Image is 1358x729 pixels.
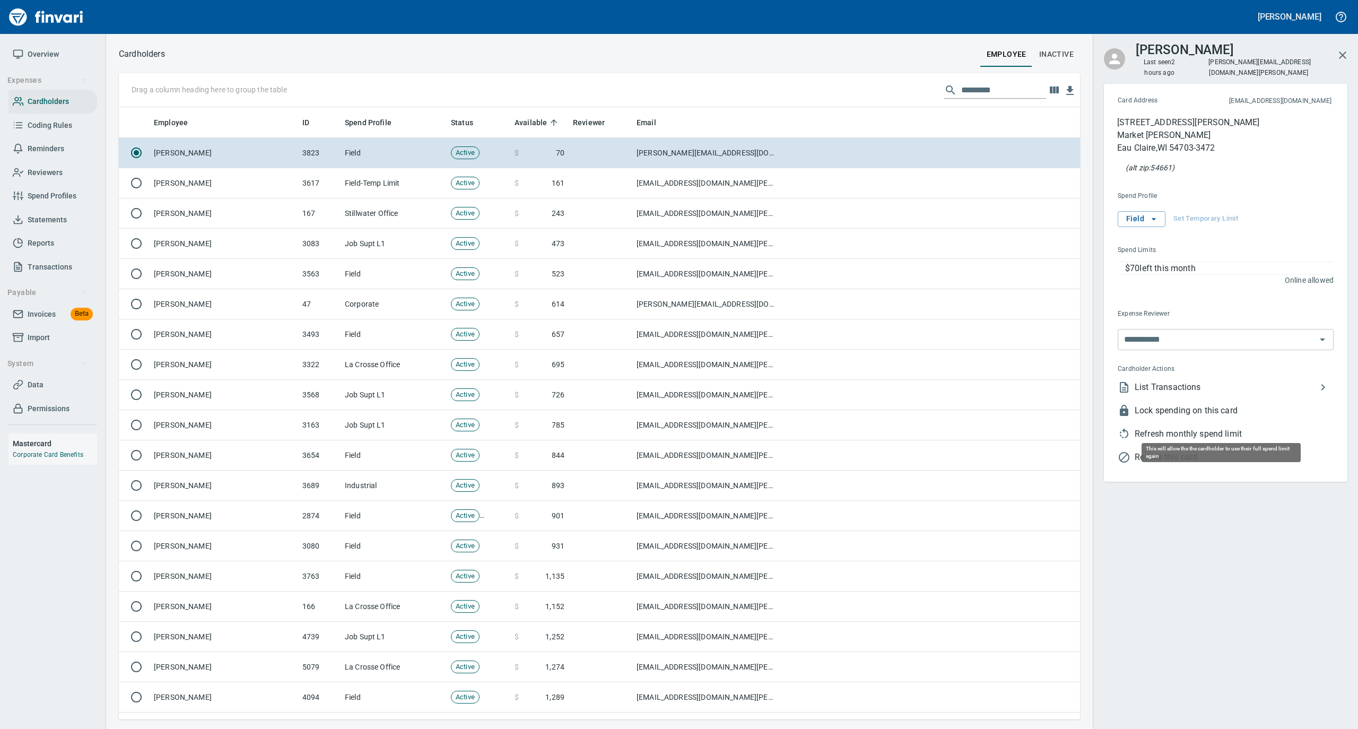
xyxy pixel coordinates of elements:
[451,571,479,582] span: Active
[515,571,519,582] span: $
[515,116,547,129] span: Available
[451,390,479,400] span: Active
[515,631,519,642] span: $
[28,378,43,392] span: Data
[451,116,487,129] span: Status
[298,350,341,380] td: 3322
[298,561,341,592] td: 3763
[1118,309,1250,319] span: Expense Reviewer
[552,268,564,279] span: 523
[1117,142,1259,154] p: Eau Claire , WI 54703-3472
[13,451,83,458] a: Corporate Card Benefits
[28,261,72,274] span: Transactions
[515,692,519,702] span: $
[632,319,781,350] td: [EMAIL_ADDRESS][DOMAIN_NAME][PERSON_NAME]
[451,450,479,461] span: Active
[8,373,97,397] a: Data
[150,501,298,531] td: [PERSON_NAME]
[150,471,298,501] td: [PERSON_NAME]
[451,269,479,279] span: Active
[637,116,670,129] span: Email
[632,380,781,410] td: [EMAIL_ADDRESS][DOMAIN_NAME][PERSON_NAME]
[451,329,479,340] span: Active
[632,682,781,713] td: [EMAIL_ADDRESS][DOMAIN_NAME][PERSON_NAME]
[515,359,519,370] span: $
[451,602,479,612] span: Active
[28,237,54,250] span: Reports
[345,116,405,129] span: Spend Profile
[150,561,298,592] td: [PERSON_NAME]
[298,289,341,319] td: 47
[451,662,479,672] span: Active
[1330,42,1355,68] button: Close cardholder
[298,138,341,168] td: 3823
[451,420,479,430] span: Active
[552,541,564,551] span: 931
[573,116,605,129] span: Reviewer
[298,501,341,531] td: 2874
[298,471,341,501] td: 3689
[552,420,564,430] span: 785
[545,601,564,612] span: 1,152
[1135,451,1334,464] span: Revoke this card
[341,229,447,259] td: Job Supt L1
[1173,213,1238,225] span: Set Temporary Limit
[150,259,298,289] td: [PERSON_NAME]
[515,510,519,521] span: $
[28,189,76,203] span: Spend Profiles
[341,652,447,682] td: La Crosse Office
[632,501,781,531] td: [EMAIL_ADDRESS][DOMAIN_NAME][PERSON_NAME]
[298,622,341,652] td: 4739
[1136,40,1234,57] h3: [PERSON_NAME]
[341,289,447,319] td: Corporate
[1118,191,1244,202] span: Spend Profile
[451,209,479,219] span: Active
[545,692,564,702] span: 1,289
[515,389,519,400] span: $
[515,450,519,461] span: $
[28,48,59,61] span: Overview
[298,592,341,622] td: 166
[341,501,447,531] td: Field
[298,380,341,410] td: 3568
[341,682,447,713] td: Field
[150,168,298,198] td: [PERSON_NAME]
[6,4,86,30] a: Finvari
[1315,332,1330,347] button: Open
[1258,11,1321,22] h5: [PERSON_NAME]
[552,238,564,249] span: 473
[1135,404,1334,417] span: Lock spending on this card
[8,114,97,137] a: Coding Rules
[545,662,564,672] span: 1,274
[8,326,97,350] a: Import
[515,662,519,672] span: $
[28,95,69,108] span: Cardholders
[1207,57,1311,77] span: [PERSON_NAME][EMAIL_ADDRESS][DOMAIN_NAME][PERSON_NAME]
[451,116,473,129] span: Status
[1046,82,1062,98] button: Choose columns to display
[515,238,519,249] span: $
[451,148,479,158] span: Active
[132,84,287,95] p: Drag a column heading here to group the table
[150,289,298,319] td: [PERSON_NAME]
[632,440,781,471] td: [EMAIL_ADDRESS][DOMAIN_NAME][PERSON_NAME]
[150,319,298,350] td: [PERSON_NAME]
[632,229,781,259] td: [EMAIL_ADDRESS][DOMAIN_NAME][PERSON_NAME]
[28,331,50,344] span: Import
[341,410,447,440] td: Job Supt L1
[7,74,88,87] span: Expenses
[552,450,564,461] span: 844
[451,481,479,491] span: Active
[28,213,67,227] span: Statements
[302,116,323,129] span: ID
[1039,48,1074,61] span: Inactive
[150,380,298,410] td: [PERSON_NAME]
[345,116,391,129] span: Spend Profile
[451,692,479,702] span: Active
[632,561,781,592] td: [EMAIL_ADDRESS][DOMAIN_NAME][PERSON_NAME]
[552,299,564,309] span: 614
[341,259,447,289] td: Field
[7,286,88,299] span: Payable
[119,48,165,60] nav: breadcrumb
[451,360,479,370] span: Active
